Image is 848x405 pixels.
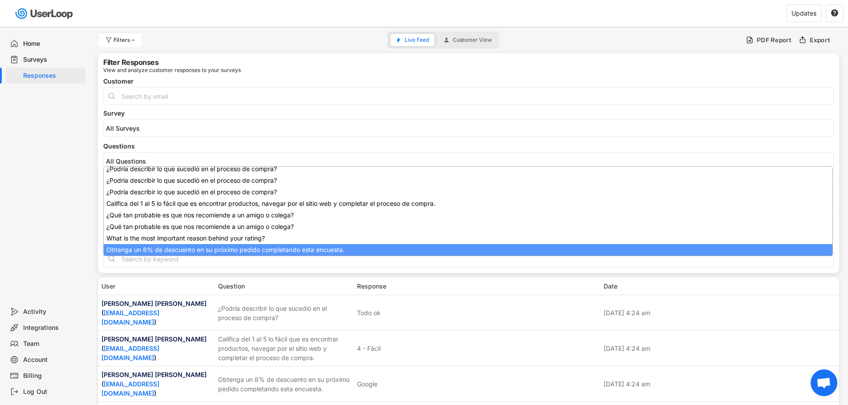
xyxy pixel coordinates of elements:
[23,56,82,64] div: Surveys
[114,37,137,43] div: Filters
[23,40,82,48] div: Home
[104,175,832,186] li: ¿Podría describir lo que sucedió en el proceso de compra?
[405,37,429,43] span: Live Feed
[104,244,832,256] li: Obtenga un 8% de descuento en su próximo pedido completando esta encuesta.
[101,380,159,397] a: [EMAIL_ADDRESS][DOMAIN_NAME]
[23,372,82,380] div: Billing
[103,87,834,105] input: Search by email
[604,281,836,291] div: Date
[604,344,836,353] div: [DATE] 4:24 am
[101,370,213,398] div: [PERSON_NAME] [PERSON_NAME] ( )
[218,375,352,393] div: Obtenga un 8% de descuento en su próximo pedido completando esta encuesta.
[103,143,834,149] div: Questions
[757,36,792,44] div: PDF Report
[13,4,76,23] img: userloop-logo-01.svg
[218,334,352,362] div: Califica del 1 al 5 lo fácil que es encontrar productos, navegar por el sitio web y completar el ...
[103,110,834,116] div: Survey
[103,78,834,84] div: Customer
[791,10,816,16] div: Updates
[103,250,834,268] input: Search by keyword
[357,344,381,353] div: 4 - Fácil
[104,198,832,209] li: Califica del 1 al 5 lo fácil que es encontrar productos, navegar por el sitio web y completar el ...
[101,309,159,326] a: [EMAIL_ADDRESS][DOMAIN_NAME]
[23,72,82,80] div: Responses
[103,59,158,66] div: Filter Responses
[101,299,213,327] div: [PERSON_NAME] [PERSON_NAME] ( )
[831,9,838,17] text: 
[23,356,82,364] div: Account
[101,345,159,361] a: [EMAIL_ADDRESS][DOMAIN_NAME]
[357,379,377,389] div: Google
[831,9,839,17] button: 
[438,34,497,46] button: Customer View
[101,334,213,362] div: [PERSON_NAME] [PERSON_NAME] ( )
[218,304,352,322] div: ¿Podría describir lo que sucedió en el proceso de compra?
[103,68,241,73] div: View and analyze customer responses to your surveys
[23,388,82,396] div: Log Out
[23,308,82,316] div: Activity
[357,281,598,291] div: Response
[23,324,82,332] div: Integrations
[106,157,836,165] input: All Questions
[390,34,434,46] button: Live Feed
[810,36,831,44] div: Export
[104,221,832,233] li: ¿Qué tan probable es que nos recomiende a un amigo o colega?
[604,308,836,317] div: [DATE] 4:24 am
[104,186,832,198] li: ¿Podría describir lo que sucedió en el proceso de compra?
[604,379,836,389] div: [DATE] 4:24 am
[106,124,836,132] input: All Surveys
[218,281,352,291] div: Question
[23,340,82,348] div: Team
[104,233,832,244] li: What is the most important reason behind your rating?
[104,163,832,175] li: ¿Podría describir lo que sucedió en el proceso de compra?
[357,308,381,317] div: Todo ok
[101,281,213,291] div: User
[104,209,832,221] li: ¿Qué tan probable es que nos recomiende a un amigo o colega?
[811,369,837,396] div: Bate-papo aberto
[453,37,492,43] span: Customer View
